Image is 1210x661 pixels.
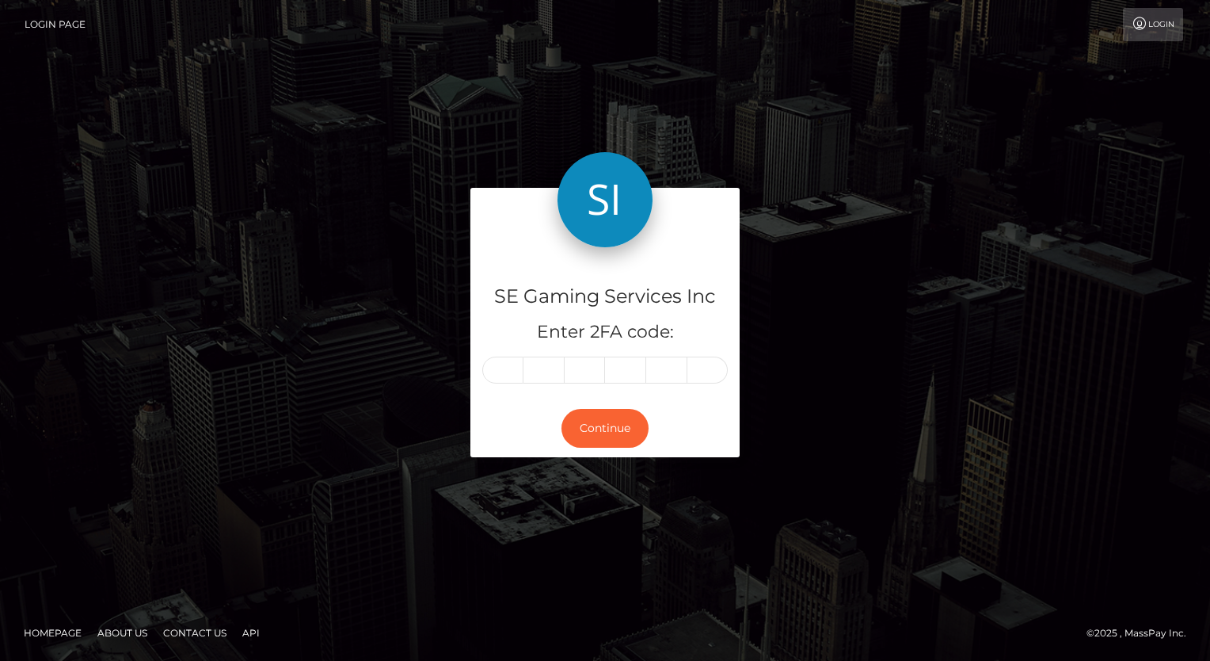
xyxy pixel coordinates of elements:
h5: Enter 2FA code: [482,320,728,345]
a: Login [1123,8,1183,41]
a: API [236,621,266,645]
a: About Us [91,621,154,645]
a: Contact Us [157,621,233,645]
h4: SE Gaming Services Inc [482,283,728,311]
img: SE Gaming Services Inc [557,152,653,247]
a: Homepage [17,621,88,645]
a: Login Page [25,8,86,41]
div: © 2025 , MassPay Inc. [1086,625,1198,642]
button: Continue [561,409,649,448]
